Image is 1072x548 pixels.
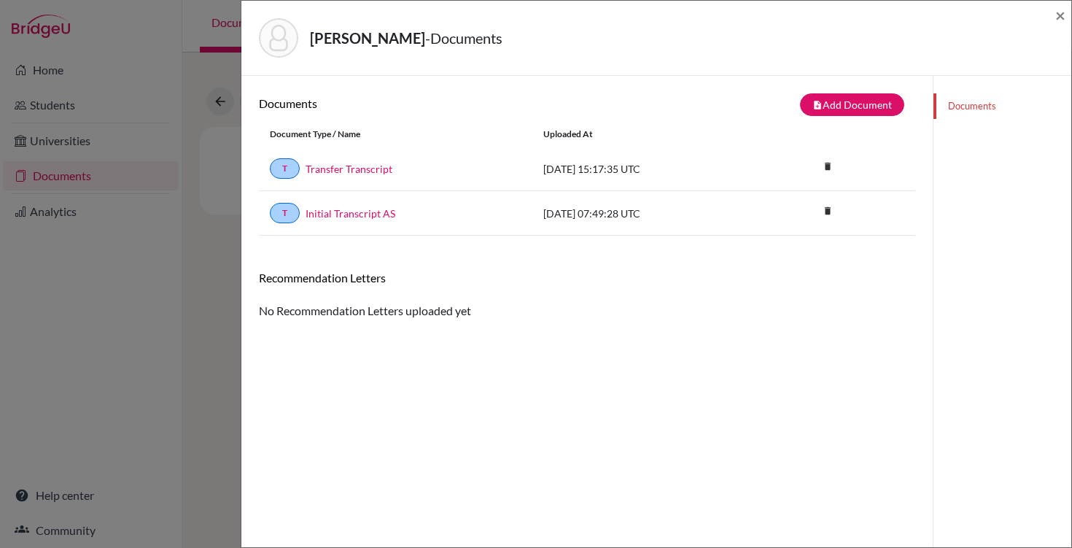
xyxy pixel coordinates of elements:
a: delete [817,158,839,177]
div: [DATE] 15:17:35 UTC [532,161,751,177]
strong: [PERSON_NAME] [310,29,425,47]
h6: Documents [259,96,587,110]
span: × [1055,4,1065,26]
div: [DATE] 07:49:28 UTC [532,206,751,221]
a: delete [817,202,839,222]
i: delete [817,200,839,222]
i: note_add [812,100,823,110]
button: Close [1055,7,1065,24]
a: T [270,158,300,179]
div: Uploaded at [532,128,751,141]
div: No Recommendation Letters uploaded yet [259,271,915,320]
a: Transfer Transcript [306,161,392,177]
span: - Documents [425,29,502,47]
a: Initial Transcript AS [306,206,395,221]
i: delete [817,155,839,177]
div: Document Type / Name [259,128,532,141]
h6: Recommendation Letters [259,271,915,285]
button: note_addAdd Document [800,93,904,116]
a: Documents [933,93,1071,119]
a: T [270,203,300,223]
